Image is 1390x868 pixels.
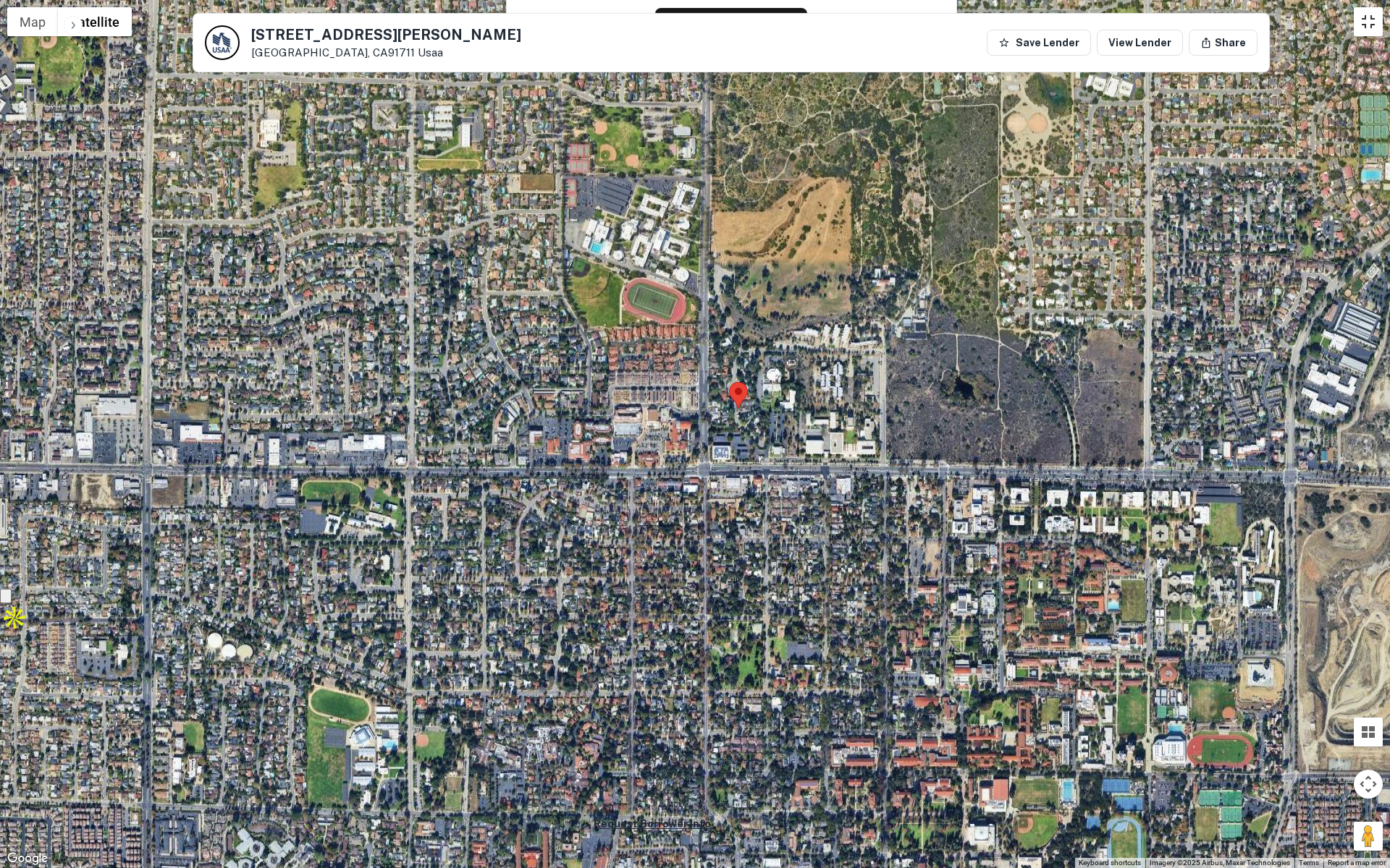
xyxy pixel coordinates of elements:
[1189,30,1258,56] button: Share
[1318,752,1390,822] iframe: Chat Widget
[1097,30,1183,56] a: View Lender
[251,46,521,59] p: [GEOGRAPHIC_DATA], CA91711
[655,8,807,43] button: Request Borrower Info
[594,815,711,833] button: Request Borrower Info
[251,27,521,42] h5: [STREET_ADDRESS][PERSON_NAME]
[987,30,1091,56] button: Save Lender
[418,46,443,59] a: Usaa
